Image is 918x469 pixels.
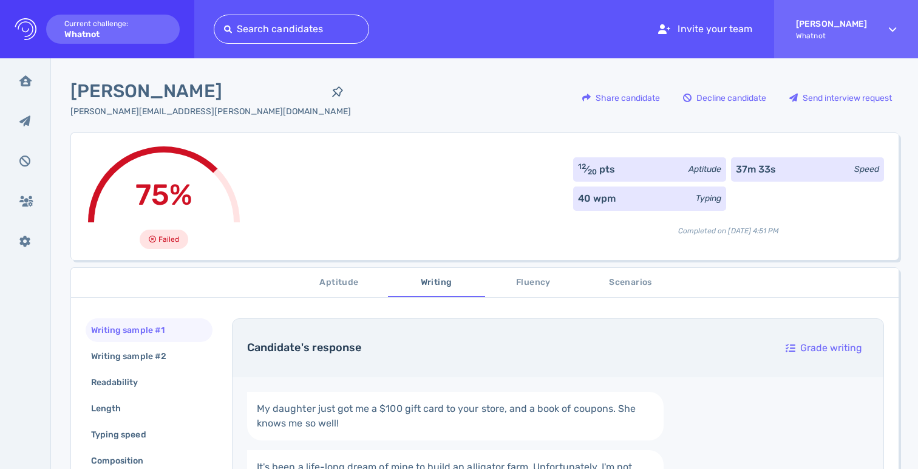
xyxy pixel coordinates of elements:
[854,163,879,176] div: Speed
[676,83,773,112] button: Decline candidate
[89,426,161,443] div: Typing speed
[247,341,764,355] h4: Candidate's response
[779,334,869,363] button: Grade writing
[736,162,776,177] div: 37m 33s
[578,162,586,171] sup: 12
[70,78,324,105] span: [PERSON_NAME]
[576,83,667,112] button: Share candidate
[578,162,616,177] div: ⁄ pts
[696,192,721,205] div: Typing
[89,321,179,339] div: Writing sample #1
[578,191,616,206] div: 40 wpm
[89,400,135,417] div: Length
[677,84,772,112] div: Decline candidate
[783,83,899,112] button: Send interview request
[573,216,884,236] div: Completed on [DATE] 4:51 PM
[783,84,898,112] div: Send interview request
[89,374,153,391] div: Readability
[395,275,478,290] span: Writing
[688,163,721,176] div: Aptitude
[135,177,192,212] span: 75%
[298,275,381,290] span: Aptitude
[492,275,575,290] span: Fluency
[780,334,868,362] div: Grade writing
[70,105,351,118] div: Click to copy the email address
[796,32,867,40] span: Whatnot
[590,275,672,290] span: Scenarios
[247,392,664,440] a: My daughter just got me a $100 gift card to your store, and a book of coupons. She knows me so well!
[796,19,867,29] strong: [PERSON_NAME]
[588,168,597,176] sub: 20
[158,232,179,247] span: Failed
[89,347,181,365] div: Writing sample #2
[576,84,666,112] div: Share candidate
